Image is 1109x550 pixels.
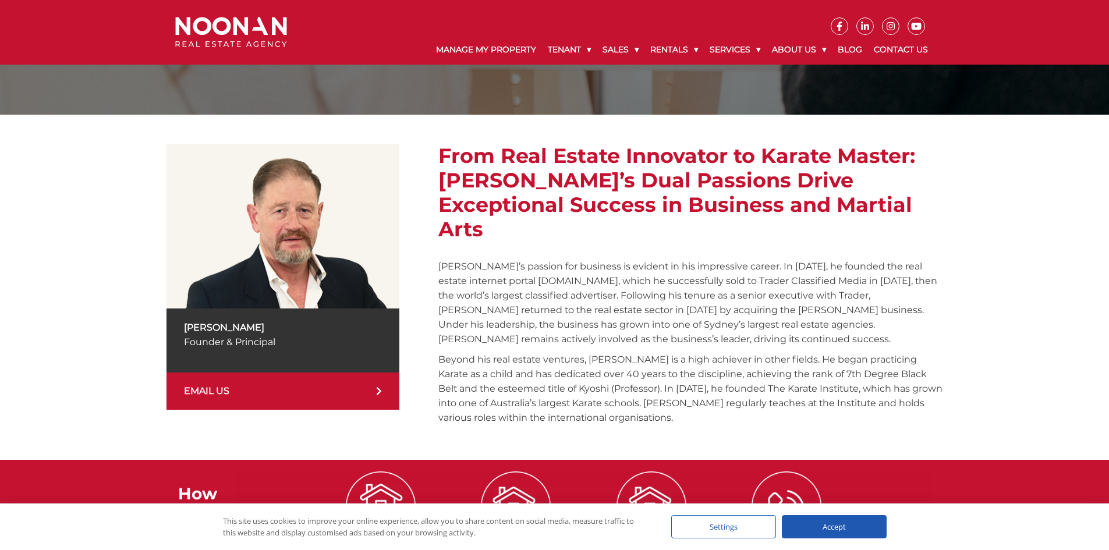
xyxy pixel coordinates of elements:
[430,35,542,65] a: Manage My Property
[184,320,382,335] p: [PERSON_NAME]
[644,35,704,65] a: Rentals
[704,35,766,65] a: Services
[868,35,934,65] a: Contact Us
[782,515,887,538] div: Accept
[766,35,832,65] a: About Us
[597,35,644,65] a: Sales
[166,372,399,410] a: EMAIL US
[438,352,943,425] p: Beyond his real estate ventures, [PERSON_NAME] is a high achiever in other fields. He began pract...
[832,35,868,65] a: Blog
[752,471,821,541] img: ICONS
[671,515,776,538] div: Settings
[616,471,686,541] img: ICONS
[542,35,597,65] a: Tenant
[481,471,551,541] img: ICONS
[438,259,943,346] p: [PERSON_NAME]’s passion for business is evident in his impressive career. In [DATE], he founded t...
[438,144,943,242] h2: From Real Estate Innovator to Karate Master: [PERSON_NAME]’s Dual Passions Drive Exceptional Succ...
[166,144,399,308] img: Michael Noonan
[346,471,416,541] img: ICONS
[175,17,287,48] img: Noonan Real Estate Agency
[184,335,382,349] p: Founder & Principal
[223,515,648,538] div: This site uses cookies to improve your online experience, allow you to share content on social me...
